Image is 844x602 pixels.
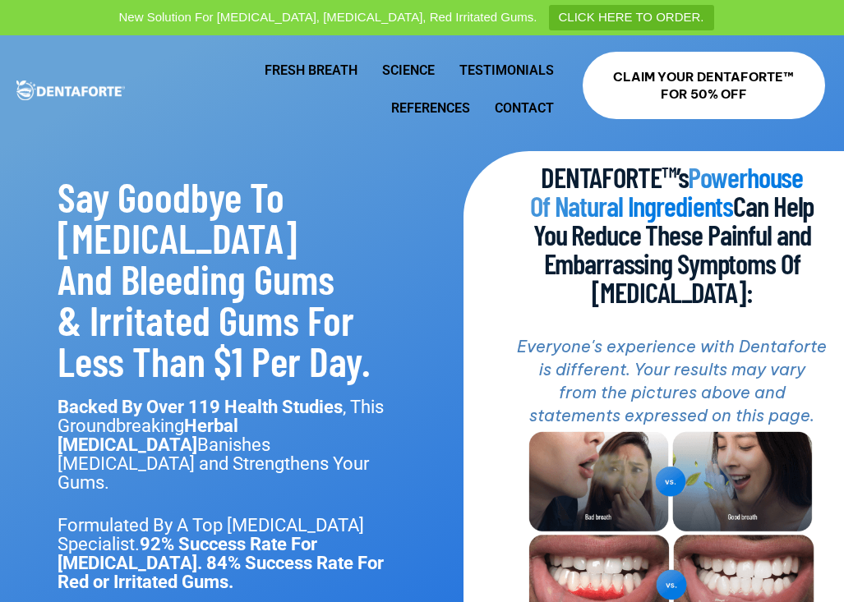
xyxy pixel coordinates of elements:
[58,397,343,417] strong: Backed By Over 119 Health Studies
[379,90,482,127] a: References
[58,534,384,592] strong: 92% Success Rate For [MEDICAL_DATA]. 84% Success Rate For Red or Irritated Gums.
[58,176,439,381] h2: Say Goodbye To [MEDICAL_DATA] And Bleeding Gums & Irritated Gums For Less Than $1 Per Day.
[508,163,836,306] h2: DENTAFORTE™’s Can Help You Reduce These Painful and Embarrassing Symptoms Of [MEDICAL_DATA]:
[607,68,800,103] span: CLAIM YOUR DENTAFORTE™ FOR 50% OFF
[447,52,566,90] a: Testimonials
[370,52,447,90] a: Science
[58,516,408,591] p: Formulated By A Top [MEDICAL_DATA] Specialist.
[58,398,408,492] p: , This Groundbreaking Banishes [MEDICAL_DATA] and Strengthens Your Gums.
[58,416,238,455] strong: Herbal [MEDICAL_DATA]
[530,159,803,223] span: Powerhouse Of Natural Ingredients
[482,90,566,127] a: Contact
[549,5,714,30] a: CLICK HERE TO ORDER.
[583,52,824,119] a: CLAIM YOUR DENTAFORTE™ FOR 50% OFF
[517,336,827,425] i: Everyone's experience with Dentaforte is different. Your results may vary from the pictures above...
[252,52,370,90] a: Fresh Breath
